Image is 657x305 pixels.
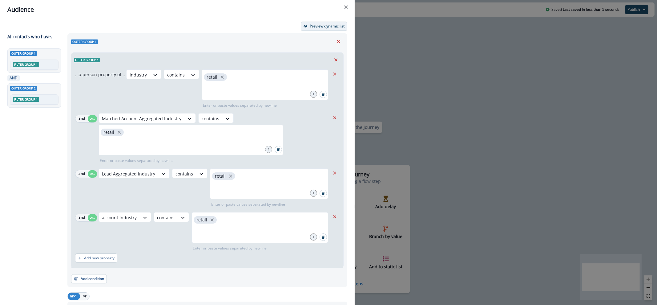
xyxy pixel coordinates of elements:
button: and [75,170,88,178]
p: Enter or paste values separated by newline [191,245,268,251]
button: close [209,217,215,223]
div: 1 [310,233,317,241]
button: or.. [88,214,97,221]
p: ...a person property of... [75,71,125,78]
button: Remove [334,37,344,46]
div: Audience [7,5,347,14]
button: Remove [330,168,340,178]
p: retail [196,217,207,223]
span: Filter group 1 [13,97,39,102]
button: Add condition [71,274,107,283]
button: close [116,129,122,135]
button: or.. [88,115,97,122]
p: Preview dynamic list [310,24,345,28]
p: AND [9,75,18,81]
button: Remove [330,113,340,122]
button: and [75,214,88,221]
p: Enter or paste values separated by newline [210,202,286,207]
button: close [228,173,234,179]
button: and [75,115,88,122]
span: Outer group 1 [71,39,98,44]
button: Add new property [75,253,117,263]
span: Filter group 1 [13,62,39,67]
button: Remove [330,69,340,79]
p: Enter or paste values separated by newline [99,158,175,163]
button: Remove [330,212,340,221]
p: Add new property [84,256,115,260]
button: Search [320,91,327,98]
button: Search [320,190,327,197]
button: Preview dynamic list [301,22,347,31]
span: Outer group 2 [10,86,37,91]
button: or.. [88,170,97,178]
button: Search [275,146,282,153]
div: 1 [265,146,272,153]
p: All contact s who have, [7,33,52,40]
button: Remove [331,55,341,64]
span: Filter group 1 [74,58,100,62]
div: 1 [310,91,317,98]
p: Enter or paste values separated by newline [202,103,278,108]
span: Outer group 1 [10,51,37,56]
button: close [219,74,225,80]
div: 1 [310,190,317,197]
button: or [80,293,89,300]
p: retail [103,130,114,135]
p: retail [207,75,217,80]
p: retail [215,174,226,179]
button: and.. [68,293,80,300]
button: Close [341,2,351,12]
button: Search [320,233,327,241]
